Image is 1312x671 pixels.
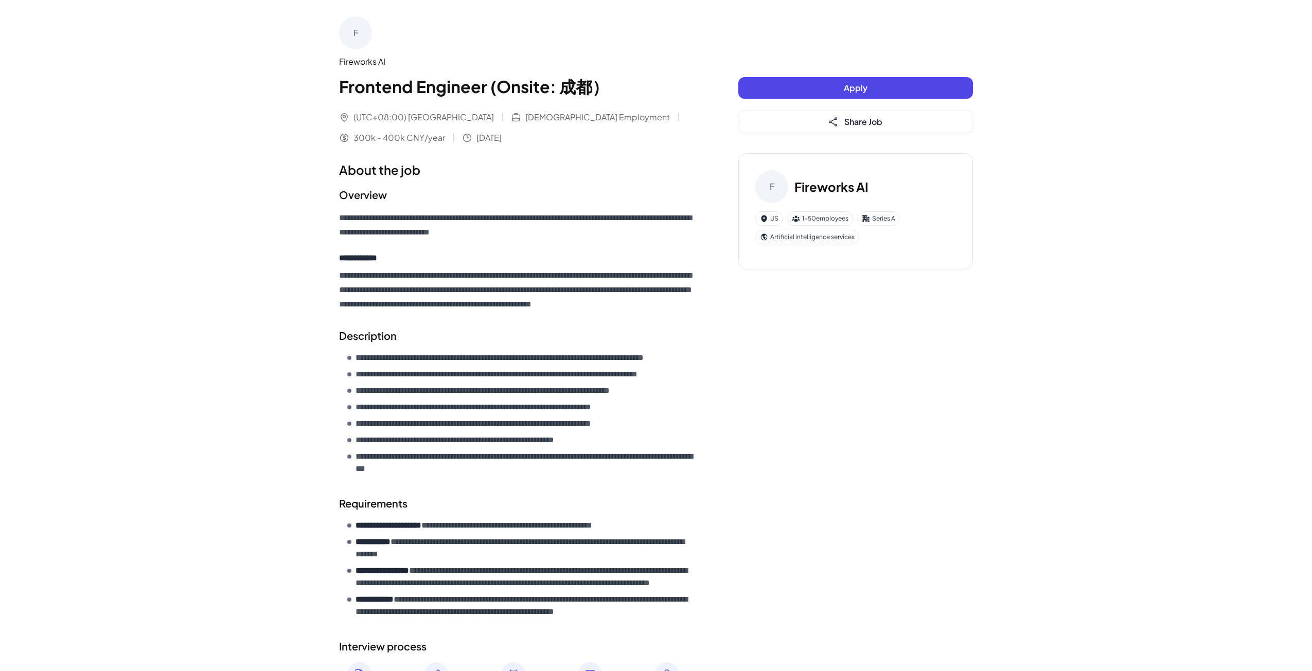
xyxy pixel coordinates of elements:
[339,496,697,511] h2: Requirements
[738,111,973,133] button: Share Job
[794,177,868,196] h3: Fireworks AI
[339,16,372,49] div: F
[339,187,697,203] h2: Overview
[755,230,859,244] div: Artificial intelligence services
[844,82,867,93] span: Apply
[738,77,973,99] button: Apply
[844,116,882,127] span: Share Job
[787,211,853,226] div: 1-50 employees
[353,111,494,123] span: (UTC+08:00) [GEOGRAPHIC_DATA]
[857,211,900,226] div: Series A
[353,132,445,144] span: 300k - 400k CNY/year
[339,328,697,343] h2: Description
[339,639,697,654] h2: Interview process
[476,132,502,144] span: [DATE]
[339,74,697,99] h1: Frontend Engineer (Onsite: 成都）
[755,211,783,226] div: US
[525,111,670,123] span: [DEMOGRAPHIC_DATA] Employment
[339,160,697,179] h1: About the job
[339,56,697,68] div: Fireworks AI
[755,170,788,203] div: F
